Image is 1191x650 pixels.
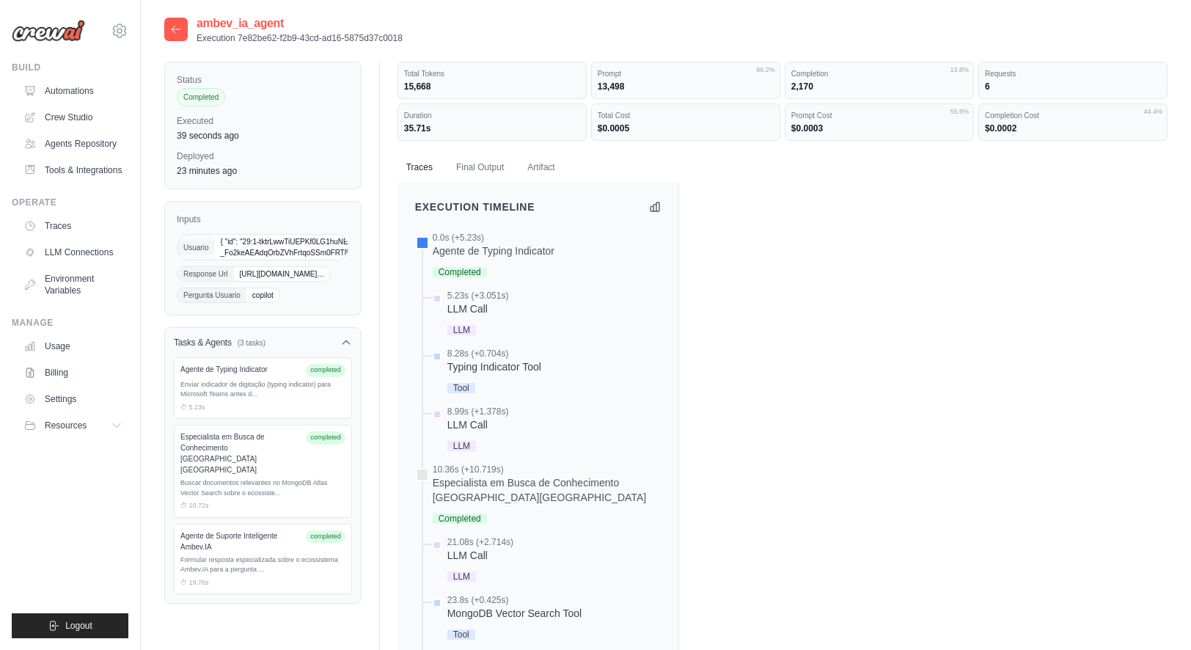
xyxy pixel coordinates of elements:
[1143,107,1162,117] span: 44.4%
[447,417,509,432] div: LLM Call
[18,158,128,182] a: Tools & Integrations
[174,337,232,348] h3: Tasks & Agents
[756,65,775,76] span: 86.2%
[985,68,1161,79] dt: Requests
[791,81,967,92] dd: 2,170
[433,232,554,244] div: 0.0s (+5.23s)
[12,197,128,208] div: Operate
[447,348,541,359] div: 8.28s (+0.704s)
[447,290,509,302] div: 5.23s (+3.051s)
[18,414,128,437] button: Resources
[180,431,300,475] div: Especialista em Busca de Conhecimento [GEOGRAPHIC_DATA][GEOGRAPHIC_DATA]
[65,620,92,632] span: Logout
[447,629,475,640] span: Tool
[985,123,1161,134] dd: $0.0002
[180,478,345,498] div: Buscar documentos relevantes no MongoDB Atlas Vector Search sobre o ecossiste...
[177,288,246,302] span: Pergunta Usuario
[197,15,403,32] h2: ambev_ia_agent
[18,79,128,103] a: Automations
[433,464,661,475] div: 10.36s (+10.719s)
[791,123,967,134] dd: $0.0003
[447,548,513,563] div: LLM Call
[234,267,331,281] span: [URL][DOMAIN_NAME]…
[447,153,513,183] button: Final Output
[306,364,345,377] span: completed
[433,267,487,277] span: Completed
[598,81,774,92] dd: 13,498
[18,267,128,302] a: Environment Variables
[12,613,128,638] button: Logout
[985,81,1161,92] dd: 6
[177,88,225,106] span: Completed
[246,288,279,302] span: copilot
[415,200,535,214] h2: Execution Timeline
[18,132,128,156] a: Agents Repository
[447,441,476,451] span: LLM
[447,302,509,316] div: LLM Call
[18,214,128,238] a: Traces
[397,153,441,183] button: Traces
[950,65,969,76] span: 13.8%
[18,335,128,358] a: Usage
[180,501,345,511] div: ⏱ 10.72s
[214,235,441,260] span: { "id": "29:1-tktrLwwTiUEPKf0LG1huNEAnrvpC8B8J-_Fo2keAEAdqOrbZVhFrtqoSSm0FRT8FtR_7sK5GAkYTs8DCiy…
[12,62,128,73] div: Build
[433,514,487,524] span: Completed
[518,153,563,183] button: Artifact
[791,68,967,79] dt: Completion
[180,530,300,552] div: Agente de Suporte Inteligente Ambev.IA
[180,364,300,375] div: Agente de Typing Indicator
[180,578,345,588] div: ⏱ 19.76s
[950,107,969,117] span: 55.6%
[177,115,349,127] label: Executed
[447,359,541,374] div: Typing Indicator Tool
[447,606,582,621] div: MongoDB Vector Search Tool
[180,403,345,413] div: ⏱ 5.23s
[177,241,214,255] span: Usuario
[177,150,349,162] label: Deployed
[447,406,509,417] div: 8.99s (+1.378s)
[12,317,128,329] div: Manage
[791,110,967,121] dt: Prompt Cost
[598,68,774,79] dt: Prompt
[238,337,265,348] span: (3 tasks)
[404,110,580,121] dt: Duration
[197,32,403,44] p: Execution 7e82be62-f2b9-43cd-ad16-5875d37c0018
[18,106,128,129] a: Crew Studio
[18,387,128,411] a: Settings
[598,123,774,134] dd: $0.0005
[306,530,345,544] span: completed
[177,267,234,281] span: Response Url
[404,123,580,134] dd: 35.71s
[306,431,345,445] span: completed
[404,81,580,92] dd: 15,668
[180,555,345,575] div: Formular resposta especializada sobre o ecossistema Ambev.IA para a pergunta ...
[447,594,582,606] div: 23.8s (+0.425s)
[177,213,349,225] label: Inputs
[404,68,580,79] dt: Total Tokens
[985,110,1161,121] dt: Completion Cost
[180,380,345,400] div: Enviar indicador de digitação (typing indicator) para Microsoft Teams antes d...
[177,74,349,86] label: Status
[447,325,476,335] span: LLM
[18,241,128,264] a: LLM Connections
[447,572,476,582] span: LLM
[433,475,661,505] div: Especialista em Busca de Conhecimento [GEOGRAPHIC_DATA][GEOGRAPHIC_DATA]
[598,110,774,121] dt: Total Cost
[177,131,239,141] time: October 15, 2025 at 17:33 GMT-3
[45,420,87,431] span: Resources
[12,20,85,42] img: Logo
[447,383,475,393] span: Tool
[447,536,513,548] div: 21.08s (+2.714s)
[177,166,237,176] time: October 15, 2025 at 17:11 GMT-3
[433,244,554,258] div: Agente de Typing Indicator
[18,361,128,384] a: Billing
